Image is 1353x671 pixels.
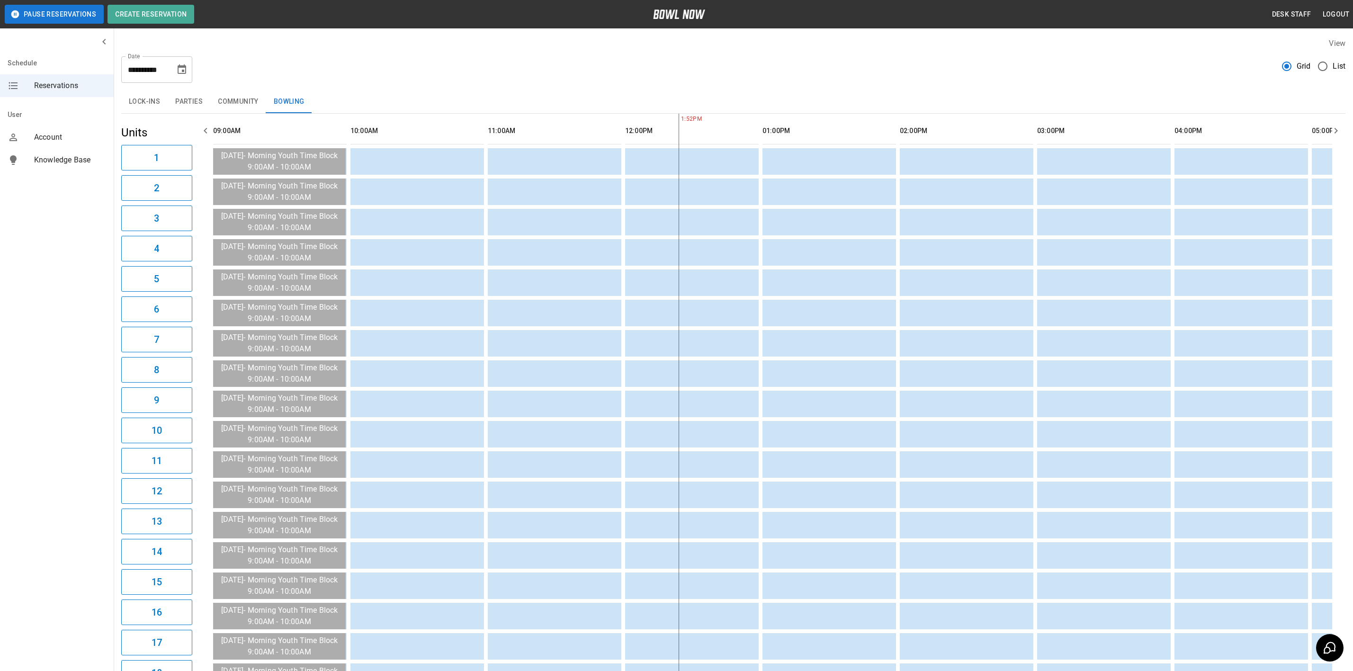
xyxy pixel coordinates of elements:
div: inventory tabs [121,90,1345,113]
button: Logout [1319,6,1353,23]
button: 5 [121,266,192,292]
button: Create Reservation [108,5,194,24]
th: 11:00AM [488,117,621,144]
h5: Units [121,125,192,140]
h6: 1 [154,150,159,165]
button: 1 [121,145,192,170]
button: Lock-ins [121,90,168,113]
button: 10 [121,418,192,443]
button: Choose date, selected date is Aug 30, 2025 [172,60,191,79]
h6: 14 [152,544,162,559]
button: 17 [121,630,192,655]
button: 9 [121,387,192,413]
button: Desk Staff [1268,6,1315,23]
h6: 12 [152,483,162,499]
h6: 9 [154,393,159,408]
button: 15 [121,569,192,595]
h6: 6 [154,302,159,317]
h6: 17 [152,635,162,650]
button: 11 [121,448,192,474]
h6: 3 [154,211,159,226]
h6: 16 [152,605,162,620]
button: 2 [121,175,192,201]
span: 1:52PM [679,115,681,124]
span: Knowledge Base [34,154,106,166]
span: Reservations [34,80,106,91]
button: Pause Reservations [5,5,104,24]
button: 3 [121,206,192,231]
button: 13 [121,509,192,534]
span: Grid [1297,61,1311,72]
button: 4 [121,236,192,261]
h6: 4 [154,241,159,256]
h6: 11 [152,453,162,468]
h6: 2 [154,180,159,196]
button: Bowling [266,90,312,113]
h6: 10 [152,423,162,438]
button: 14 [121,539,192,564]
th: 09:00AM [213,117,347,144]
button: 6 [121,296,192,322]
h6: 5 [154,271,159,286]
label: View [1329,39,1345,48]
th: 10:00AM [350,117,484,144]
h6: 8 [154,362,159,377]
button: Parties [168,90,210,113]
h6: 15 [152,574,162,590]
button: Community [210,90,266,113]
h6: 13 [152,514,162,529]
h6: 7 [154,332,159,347]
button: 7 [121,327,192,352]
img: logo [653,9,705,19]
span: Account [34,132,106,143]
button: 16 [121,599,192,625]
span: List [1333,61,1345,72]
button: 8 [121,357,192,383]
button: 12 [121,478,192,504]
